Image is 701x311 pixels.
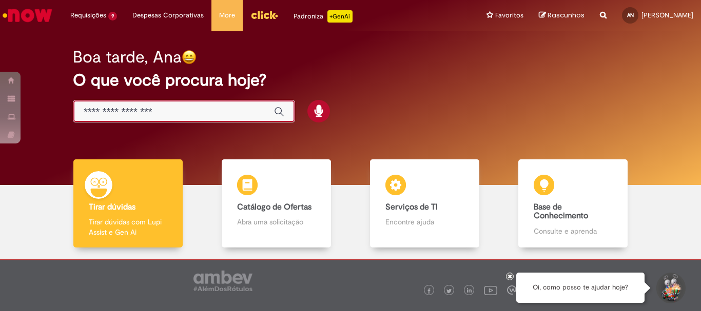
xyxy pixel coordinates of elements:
div: Padroniza [294,10,353,23]
button: Iniciar Conversa de Suporte [655,273,686,303]
span: [PERSON_NAME] [641,11,693,19]
img: logo_footer_linkedin.png [467,288,472,294]
img: ServiceNow [1,5,54,26]
img: logo_footer_facebook.png [426,288,432,294]
img: logo_footer_ambev_rotulo_gray.png [193,271,252,291]
img: logo_footer_youtube.png [484,283,497,297]
p: Consulte e aprenda [534,226,612,236]
span: More [219,10,235,20]
b: Catálogo de Ofertas [237,202,311,212]
span: Rascunhos [548,10,585,20]
h2: Boa tarde, Ana [73,48,182,66]
a: Serviços de TI Encontre ajuda [350,159,499,248]
p: Abra uma solicitação [237,217,315,227]
b: Base de Conhecimento [534,202,588,221]
a: Base de Conhecimento Consulte e aprenda [499,159,647,248]
a: Tirar dúvidas Tirar dúvidas com Lupi Assist e Gen Ai [54,159,202,248]
h2: O que você procura hoje? [73,71,628,89]
a: Rascunhos [539,11,585,20]
b: Tirar dúvidas [89,202,135,212]
p: +GenAi [327,10,353,23]
img: logo_footer_workplace.png [507,285,516,295]
img: click_logo_yellow_360x200.png [250,7,278,23]
div: Oi, como posso te ajudar hoje? [516,273,645,303]
span: Favoritos [495,10,523,20]
a: Catálogo de Ofertas Abra uma solicitação [202,159,350,248]
span: Despesas Corporativas [132,10,204,20]
img: happy-face.png [182,50,197,65]
span: 9 [108,12,117,20]
span: AN [627,12,634,18]
b: Serviços de TI [385,202,438,212]
img: logo_footer_twitter.png [446,288,452,294]
p: Tirar dúvidas com Lupi Assist e Gen Ai [89,217,167,237]
p: Encontre ajuda [385,217,463,227]
span: Requisições [70,10,106,20]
